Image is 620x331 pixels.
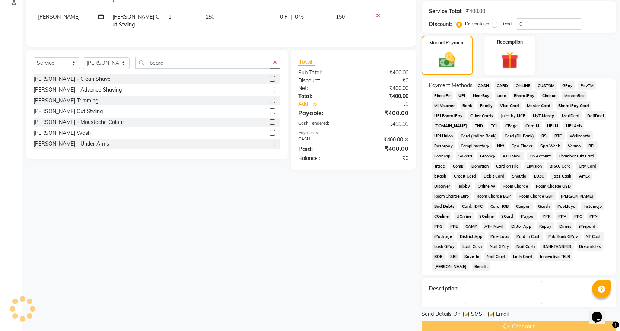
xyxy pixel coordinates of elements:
[112,13,159,28] span: [PERSON_NAME] Cut Styling
[456,152,474,160] span: SaveIN
[429,82,473,89] span: Payment Methods
[290,13,292,21] span: |
[514,242,537,251] span: Nail Cash
[432,172,449,180] span: bKash
[498,111,528,120] span: Juice by MCB
[498,101,522,110] span: Visa Card
[451,172,478,180] span: Credit Card
[353,120,414,128] div: ₹400.00
[434,51,460,69] img: _cash.svg
[495,91,509,100] span: Loan
[572,212,584,220] span: PPC
[168,13,171,20] span: 1
[487,242,511,251] span: Nail GPay
[527,152,553,160] span: On Account
[293,144,353,153] div: Paid:
[432,262,469,271] span: [PERSON_NAME]
[578,81,596,90] span: PayTM
[353,136,414,144] div: ₹400.00
[576,162,599,170] span: City Card
[510,172,529,180] span: Shoutlo
[432,162,448,170] span: Trade
[432,91,453,100] span: PhonePe
[497,39,523,45] label: Redemption
[546,232,581,241] span: Pnb Bank GPay
[353,85,414,92] div: ₹400.00
[432,152,453,160] span: LoanTap
[353,77,414,85] div: ₹0
[488,121,500,130] span: TCL
[460,202,485,210] span: Card: IDFC
[523,121,542,130] span: Card M
[422,310,460,319] span: Send Details On
[532,172,547,180] span: LUZO
[587,212,600,220] span: PPN
[135,57,270,69] input: Search or Scan
[550,172,574,180] span: Jazz Cash
[540,242,574,251] span: BANKTANSFER
[457,232,485,241] span: District App
[509,222,534,230] span: Dittor App
[500,182,531,190] span: Room Charge
[295,13,304,21] span: 0 %
[577,242,603,251] span: Dreamfolks
[293,108,353,117] div: Payable:
[458,141,492,150] span: Complimentary
[465,20,489,27] label: Percentage
[516,192,556,200] span: Room Charge GBP
[560,111,582,120] span: MariDeal
[514,232,543,241] span: Paid in Cash
[429,39,465,46] label: Manual Payment
[462,252,481,261] span: Save-In
[280,13,287,21] span: 0 F
[576,172,592,180] span: AmEx
[538,252,573,261] span: Innovative TELR
[477,212,496,220] span: SOnline
[293,120,353,128] div: Cash Tendered:
[432,101,457,110] span: MI Voucher
[540,212,553,220] span: PPR
[469,162,491,170] span: Donation
[556,152,597,160] span: Chamber Gift Card
[547,162,573,170] span: BRAC Card
[471,310,482,319] span: SMS
[458,131,499,140] span: Card (Indian Bank)
[353,155,414,162] div: ₹0
[206,13,214,20] span: 150
[534,182,573,190] span: Room Charge USD
[34,129,91,137] div: [PERSON_NAME] Wash
[293,77,353,85] div: Discount:
[472,262,490,271] span: Benefit
[448,252,459,261] span: SBI
[484,252,508,261] span: Nail Card
[293,155,353,162] div: Balance :
[466,7,485,15] div: ₹400.00
[566,141,583,150] span: Venmo
[34,86,122,94] div: [PERSON_NAME] - Advance Shaving
[552,131,565,140] span: BTC
[496,50,524,71] img: _gift.svg
[293,69,353,77] div: Sub Total:
[538,141,563,150] span: Spa Week
[494,162,521,170] span: Card on File
[481,172,507,180] span: Debit Card
[531,111,557,120] span: MyT Money
[512,91,537,100] span: BharatPay
[432,121,470,130] span: [DOMAIN_NAME]
[432,111,465,120] span: UPI BharatPay
[472,121,485,130] span: THD
[555,202,578,210] span: PayMaya
[511,252,535,261] span: Lash Card
[432,131,455,140] span: UPI Union
[500,20,512,27] label: Fixed
[448,222,460,230] span: PPE
[432,182,453,190] span: Discover
[293,92,353,100] div: Total:
[585,111,607,120] span: DefiDeal
[535,81,557,90] span: CUSTOM
[477,152,497,160] span: GMoney
[353,92,414,100] div: ₹400.00
[336,13,345,20] span: 150
[432,232,455,241] span: iPackage
[525,101,553,110] span: Master Card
